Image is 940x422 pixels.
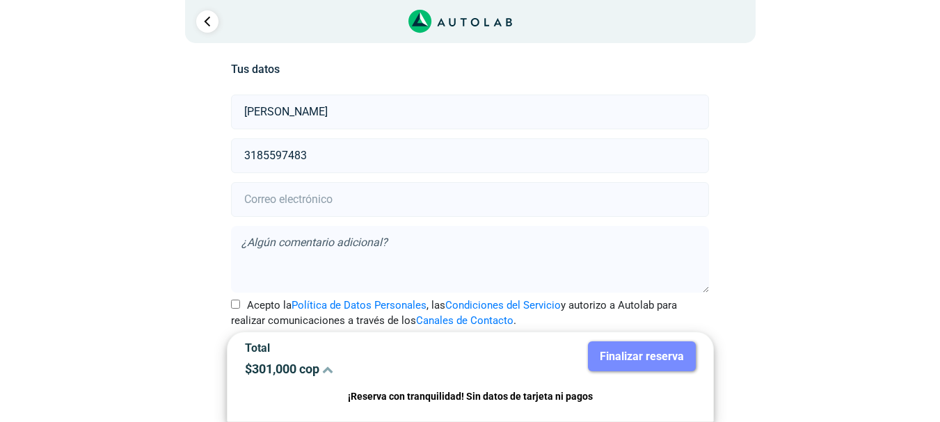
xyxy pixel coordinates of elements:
input: Correo electrónico [231,182,709,217]
input: Nombre y apellido [231,95,709,129]
label: Acepto la , las y autorizo a Autolab para realizar comunicaciones a través de los . [231,298,709,329]
a: Condiciones del Servicio [445,299,561,311]
a: Política de Datos Personales [292,299,427,311]
a: Link al sitio de autolab [408,14,512,27]
input: Acepto laPolítica de Datos Personales, lasCondiciones del Servicioy autorizo a Autolab para reali... [231,300,240,309]
a: Canales de Contacto [416,314,513,327]
p: $ 301,000 cop [245,362,460,376]
h5: Tus datos [231,63,709,76]
p: Total [245,341,460,355]
button: Finalizar reserva [588,341,696,371]
input: Celular [231,138,709,173]
p: ¡Reserva con tranquilidad! Sin datos de tarjeta ni pagos [245,389,696,405]
a: Ir al paso anterior [196,10,218,33]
